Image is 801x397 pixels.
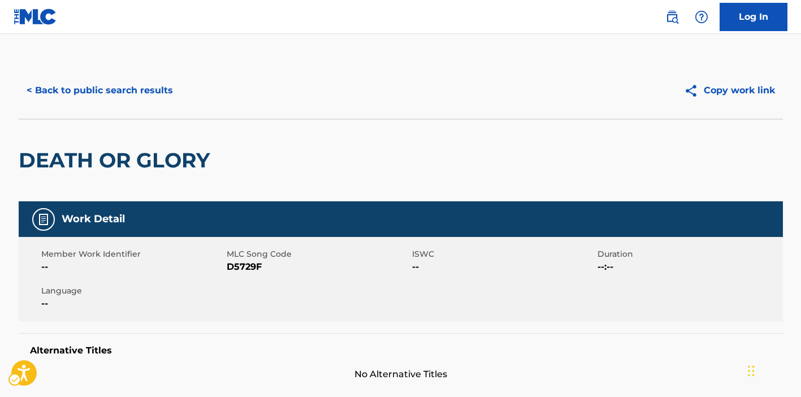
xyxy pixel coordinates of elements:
[676,76,783,105] button: Copy work link
[665,10,679,24] img: search
[597,260,780,274] span: --:--
[227,248,409,260] span: MLC Song Code
[14,8,57,25] img: MLC Logo
[744,343,801,397] iframe: Hubspot Iframe
[19,76,181,105] button: < Back to public search results
[227,260,409,274] span: D5729F
[62,213,125,226] h5: Work Detail
[744,343,801,397] div: Chat Widget
[695,10,708,24] img: help
[412,260,595,274] span: --
[19,148,215,173] h2: DEATH OR GLORY
[41,260,224,274] span: --
[597,248,780,260] span: Duration
[19,368,783,381] span: No Alternative Titles
[41,248,224,260] span: Member Work Identifier
[748,354,755,388] div: Drag
[720,3,787,31] a: Log In
[30,345,772,356] h5: Alternative Titles
[41,297,224,310] span: --
[41,285,224,297] span: Language
[412,248,595,260] span: ISWC
[37,213,50,226] img: Work Detail
[684,84,704,98] img: Copy work link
